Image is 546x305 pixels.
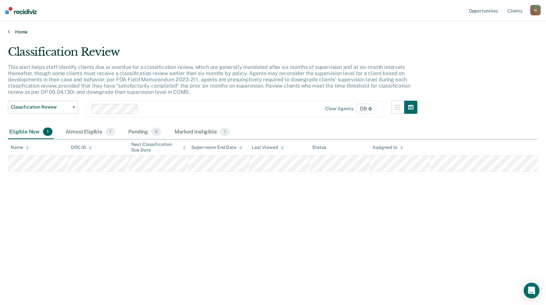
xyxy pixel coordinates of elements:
[312,145,326,150] div: Status
[131,142,186,153] div: Next Classification Due Date
[106,128,115,136] span: 1
[252,145,283,150] div: Last Viewed
[43,128,52,136] span: 1
[8,101,78,114] button: Classification Review
[5,7,37,14] img: Recidiviz
[11,104,70,110] span: Classification Review
[8,29,538,35] a: Home
[8,64,410,95] p: This alert helps staff identify clients due or overdue for a classification review, which are gen...
[530,5,541,15] button: N
[64,125,116,139] div: Almost Eligible1
[372,145,403,150] div: Assigned to
[8,45,417,64] div: Classification Review
[127,125,163,139] div: Pending0
[173,125,231,139] div: Marked Ineligible1
[191,145,242,150] div: Supervision End Date
[325,106,353,112] div: Clear agents
[524,283,539,298] div: Open Intercom Messenger
[151,128,161,136] span: 0
[220,128,230,136] span: 1
[356,104,376,114] span: D9
[8,125,54,139] div: Eligible Now1
[71,145,92,150] div: DOC ID
[10,145,29,150] div: Name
